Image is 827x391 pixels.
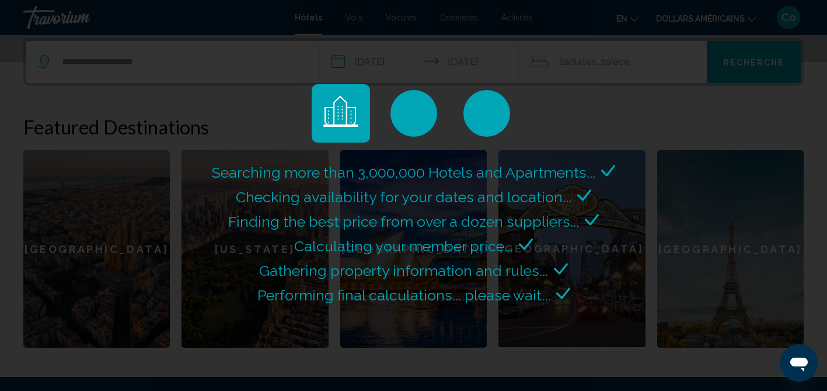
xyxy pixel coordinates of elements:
span: Gathering property information and rules... [259,262,548,279]
span: Finding the best price from over a dozen suppliers... [228,213,579,230]
span: Calculating your member price... [294,237,513,255]
span: Checking availability for your dates and location... [236,188,571,206]
span: Performing final calculations... please wait... [257,286,550,304]
iframe: Bouton de lancement de la fenêtre de messagerie [780,344,818,382]
span: Searching more than 3,000,000 Hotels and Apartments... [212,164,595,181]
